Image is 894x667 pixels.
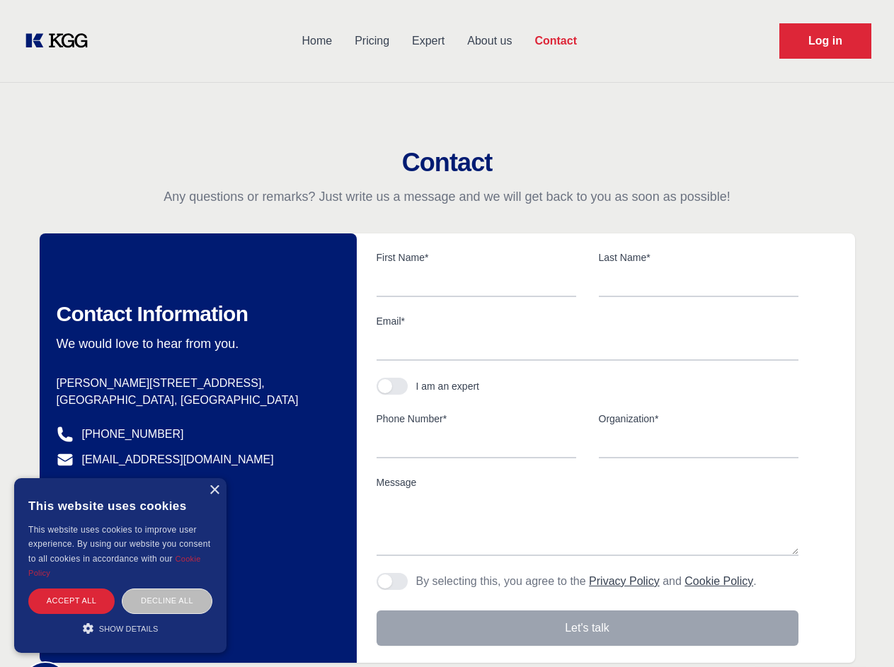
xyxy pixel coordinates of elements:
label: Organization* [599,412,798,426]
div: Decline all [122,588,212,613]
label: Message [377,475,798,489]
a: Pricing [343,23,401,59]
p: By selecting this, you agree to the and . [416,573,757,590]
a: Privacy Policy [589,575,660,587]
p: [GEOGRAPHIC_DATA], [GEOGRAPHIC_DATA] [57,392,334,409]
h2: Contact [17,149,877,177]
a: Request Demo [779,23,871,59]
a: [PHONE_NUMBER] [82,426,184,443]
a: [EMAIL_ADDRESS][DOMAIN_NAME] [82,451,274,468]
a: Cookie Policy [684,575,753,587]
label: Last Name* [599,250,798,265]
div: This website uses cookies [28,489,212,523]
label: First Name* [377,250,576,265]
h2: Contact Information [57,301,334,327]
a: About us [456,23,523,59]
div: Show details [28,621,212,635]
p: [PERSON_NAME][STREET_ADDRESS], [57,375,334,392]
div: Accept all [28,588,115,613]
a: Home [290,23,343,59]
a: Cookie Policy [28,555,201,577]
a: KOL Knowledge Platform: Talk to Key External Experts (KEE) [23,30,99,52]
a: Expert [401,23,456,59]
span: Show details [99,625,159,633]
label: Phone Number* [377,412,576,426]
span: This website uses cookies to improve user experience. By using our website you consent to all coo... [28,525,210,564]
div: Close [209,485,219,496]
p: Any questions or remarks? Just write us a message and we will get back to you as soon as possible! [17,188,877,205]
button: Let's talk [377,610,798,646]
a: @knowledgegategroup [57,477,197,494]
div: I am an expert [416,379,480,393]
label: Email* [377,314,798,328]
p: We would love to hear from you. [57,335,334,352]
iframe: Chat Widget [823,599,894,667]
a: Contact [523,23,588,59]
